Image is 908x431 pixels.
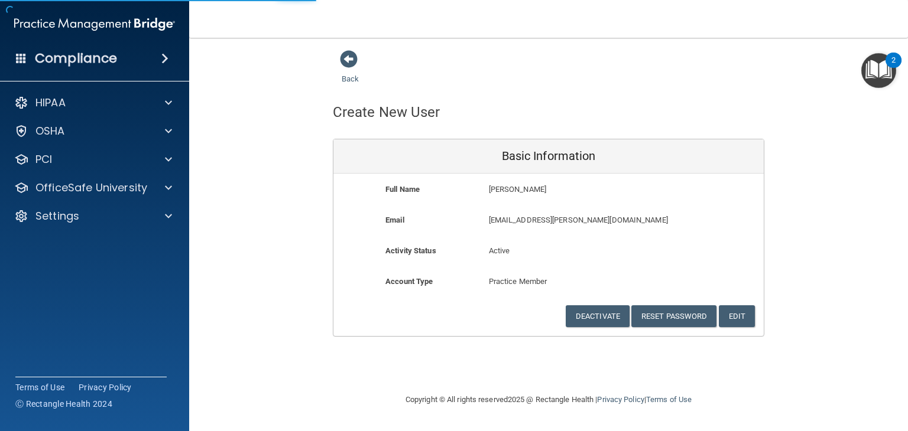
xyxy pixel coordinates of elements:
a: OfficeSafe University [14,181,172,195]
p: [EMAIL_ADDRESS][PERSON_NAME][DOMAIN_NAME] [489,213,677,227]
iframe: Drift Widget Chat Controller [704,354,894,400]
p: OSHA [35,124,65,138]
div: 2 [891,60,896,76]
a: Terms of Use [646,395,692,404]
button: Reset Password [631,305,716,327]
a: Terms of Use [15,381,64,393]
b: Full Name [385,185,420,194]
a: Privacy Policy [597,395,644,404]
button: Open Resource Center, 2 new notifications [861,53,896,88]
p: [PERSON_NAME] [489,182,677,197]
a: Back [342,60,359,83]
img: PMB logo [14,12,175,36]
b: Email [385,215,404,224]
p: Settings [35,209,79,223]
a: HIPAA [14,96,172,110]
h4: Compliance [35,50,117,67]
a: Settings [14,209,172,223]
a: OSHA [14,124,172,138]
a: PCI [14,152,172,166]
div: Copyright © All rights reserved 2025 @ Rectangle Health | | [333,381,764,419]
p: Active [489,244,609,258]
p: PCI [35,152,52,166]
b: Activity Status [385,246,436,255]
p: Practice Member [489,275,609,289]
button: Edit [719,305,755,327]
h4: Create New User [333,105,440,120]
button: Deactivate [566,305,630,327]
b: Account Type [385,277,433,286]
a: Privacy Policy [79,381,132,393]
p: HIPAA [35,96,66,110]
span: Ⓒ Rectangle Health 2024 [15,398,112,410]
div: Basic Information [333,139,764,174]
p: OfficeSafe University [35,181,147,195]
